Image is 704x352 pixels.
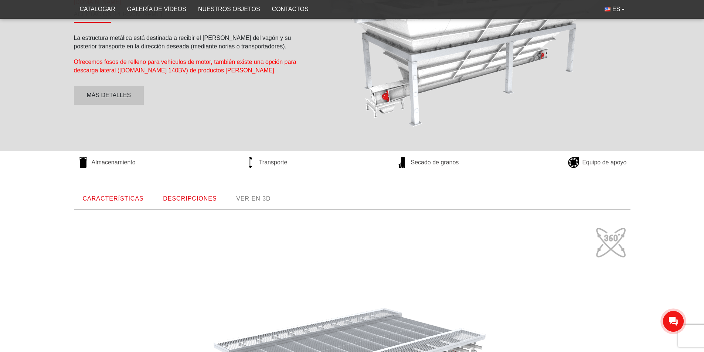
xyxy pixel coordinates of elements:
a: Catalogar [74,2,121,16]
font: Nuestros objetos [198,6,260,12]
font: Equipo de apoyo [582,159,626,165]
font: Transporte [259,159,288,165]
font: La estructura metálica está destinada a recibir el [PERSON_NAME] del vagón y su posterior transpo... [74,35,291,49]
img: Inglés [605,7,611,11]
font: Catalogar [80,6,115,12]
font: DESCRIPCIONES [163,195,217,202]
a: Galería de vídeos [121,2,192,16]
a: Secado de granos [393,157,462,168]
a: CARACTERÍSTICAS [74,189,153,209]
a: VER EN 3D [227,189,279,209]
a: Contactos [266,2,314,16]
a: Equipo de apoyo [564,157,630,168]
font: Almacenamiento [92,159,136,165]
font: Galería de vídeos [127,6,186,12]
a: DESCRIPCIONES [154,189,225,209]
button: ES [599,2,630,16]
font: VER EN 3D [236,195,271,202]
font: Más detalles [87,92,131,98]
a: Nuestros objetos [192,2,266,16]
font: ES [612,6,620,12]
a: Almacenamiento [74,157,139,168]
font: Contactos [272,6,309,12]
font: CARACTERÍSTICAS [83,195,144,202]
font: Secado de granos [411,159,459,165]
font: Ofrecemos fosos de relleno para vehículos de motor, también existe una opción para descarga later... [74,59,296,73]
a: Transporte [241,157,291,168]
